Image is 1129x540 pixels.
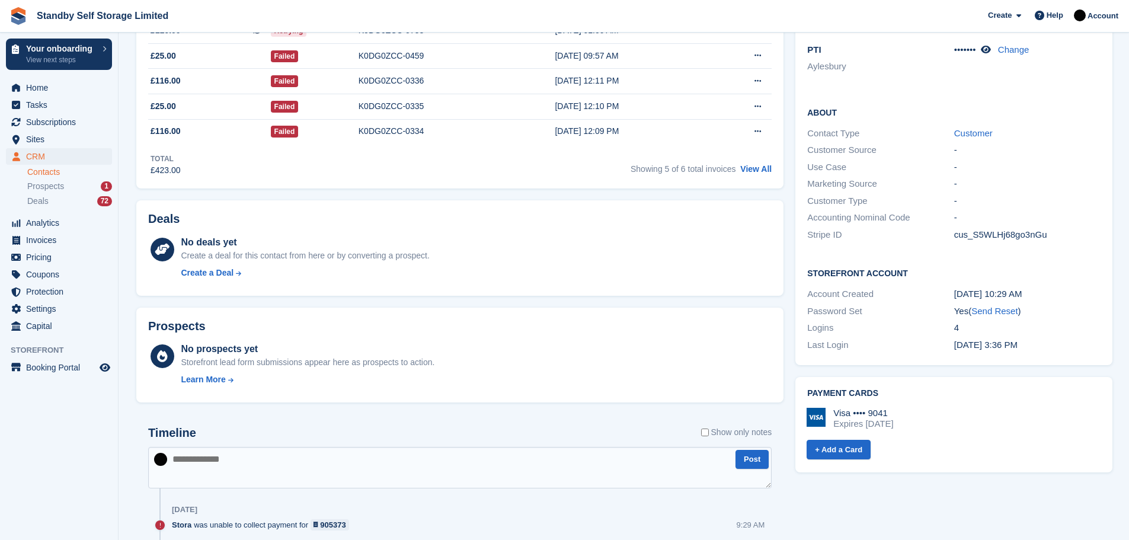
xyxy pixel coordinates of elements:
a: menu [6,131,112,148]
div: Password Set [807,305,954,318]
div: [DATE] 09:57 AM [555,50,711,62]
div: No deals yet [181,235,429,250]
div: Customer Type [807,194,954,208]
span: Tasks [26,97,97,113]
h2: Timeline [148,426,196,440]
span: Home [26,79,97,96]
a: Your onboarding View next steps [6,39,112,70]
a: Learn More [181,373,434,386]
a: menu [6,97,112,113]
div: [DATE] 12:09 PM [555,125,711,138]
div: Contact Type [807,127,954,140]
a: Prospects 1 [27,180,112,193]
p: Your onboarding [26,44,97,53]
h2: Prospects [148,319,206,333]
label: Show only notes [701,426,772,439]
span: £25.00 [151,50,176,62]
h2: Payment cards [807,389,1101,398]
a: Send Reset [971,306,1018,316]
div: - [954,143,1101,157]
span: Storefront [11,344,118,356]
div: K0DG0ZCC-0459 [359,50,519,62]
div: - [954,194,1101,208]
a: 905373 [311,519,349,531]
a: Standby Self Storage Limited [32,6,173,25]
div: Use Case [807,161,954,174]
a: Change [998,44,1029,55]
span: Settings [26,301,97,317]
span: PTI [807,44,821,55]
span: Failed [271,75,299,87]
span: CRM [26,148,97,165]
span: Stora [172,519,191,531]
span: £25.00 [151,100,176,113]
a: View All [740,164,772,174]
a: menu [6,318,112,334]
div: 4 [954,321,1101,335]
span: Capital [26,318,97,334]
div: Create a Deal [181,267,234,279]
div: Customer Source [807,143,954,157]
a: menu [6,215,112,231]
span: £116.00 [151,75,181,87]
div: K0DG0ZCC-0335 [359,100,519,113]
div: 9:29 AM [737,519,765,531]
span: Failed [271,50,299,62]
div: Marketing Source [807,177,954,191]
a: Preview store [98,360,112,375]
a: menu [6,148,112,165]
a: menu [6,359,112,376]
span: ••••••• [954,44,976,55]
a: menu [6,283,112,300]
a: menu [6,114,112,130]
div: - [954,177,1101,191]
div: Last Login [807,338,954,352]
div: Account Created [807,287,954,301]
div: Expires [DATE] [833,418,893,429]
div: [DATE] 12:11 PM [555,75,711,87]
span: Coupons [26,266,97,283]
div: 72 [97,196,112,206]
img: Visa Logo [807,408,826,427]
span: Booking Portal [26,359,97,376]
a: menu [6,266,112,283]
h2: Deals [148,212,180,226]
div: [DATE] 10:29 AM [954,287,1101,301]
span: Failed [271,101,299,113]
span: Failed [271,126,299,138]
span: ( ) [968,306,1021,316]
div: - [954,211,1101,225]
a: menu [6,79,112,96]
div: Total [151,154,181,164]
a: menu [6,249,112,266]
div: [DATE] 12:10 PM [555,100,711,113]
div: 1 [101,181,112,191]
div: Accounting Nominal Code [807,211,954,225]
span: Help [1047,9,1063,21]
div: cus_S5WLHj68go3nGu [954,228,1101,242]
a: Deals 72 [27,195,112,207]
div: Learn More [181,373,225,386]
span: Invoices [26,232,97,248]
a: Contacts [27,167,112,178]
div: Logins [807,321,954,335]
span: Protection [26,283,97,300]
button: Post [735,450,769,469]
div: [DATE] [172,505,197,515]
span: Showing 5 of 6 total invoices [631,164,735,174]
div: - [954,161,1101,174]
span: Subscriptions [26,114,97,130]
a: menu [6,301,112,317]
a: Customer [954,128,993,138]
span: Account [1088,10,1118,22]
div: No prospects yet [181,342,434,356]
div: Stripe ID [807,228,954,242]
div: Create a deal for this contact from here or by converting a prospect. [181,250,429,262]
a: menu [6,232,112,248]
span: Create [988,9,1012,21]
img: Stephen Hambridge [1074,9,1086,21]
div: Yes [954,305,1101,318]
div: was unable to collect payment for [172,519,355,531]
div: Storefront lead form submissions appear here as prospects to action. [181,356,434,369]
div: 905373 [320,519,346,531]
